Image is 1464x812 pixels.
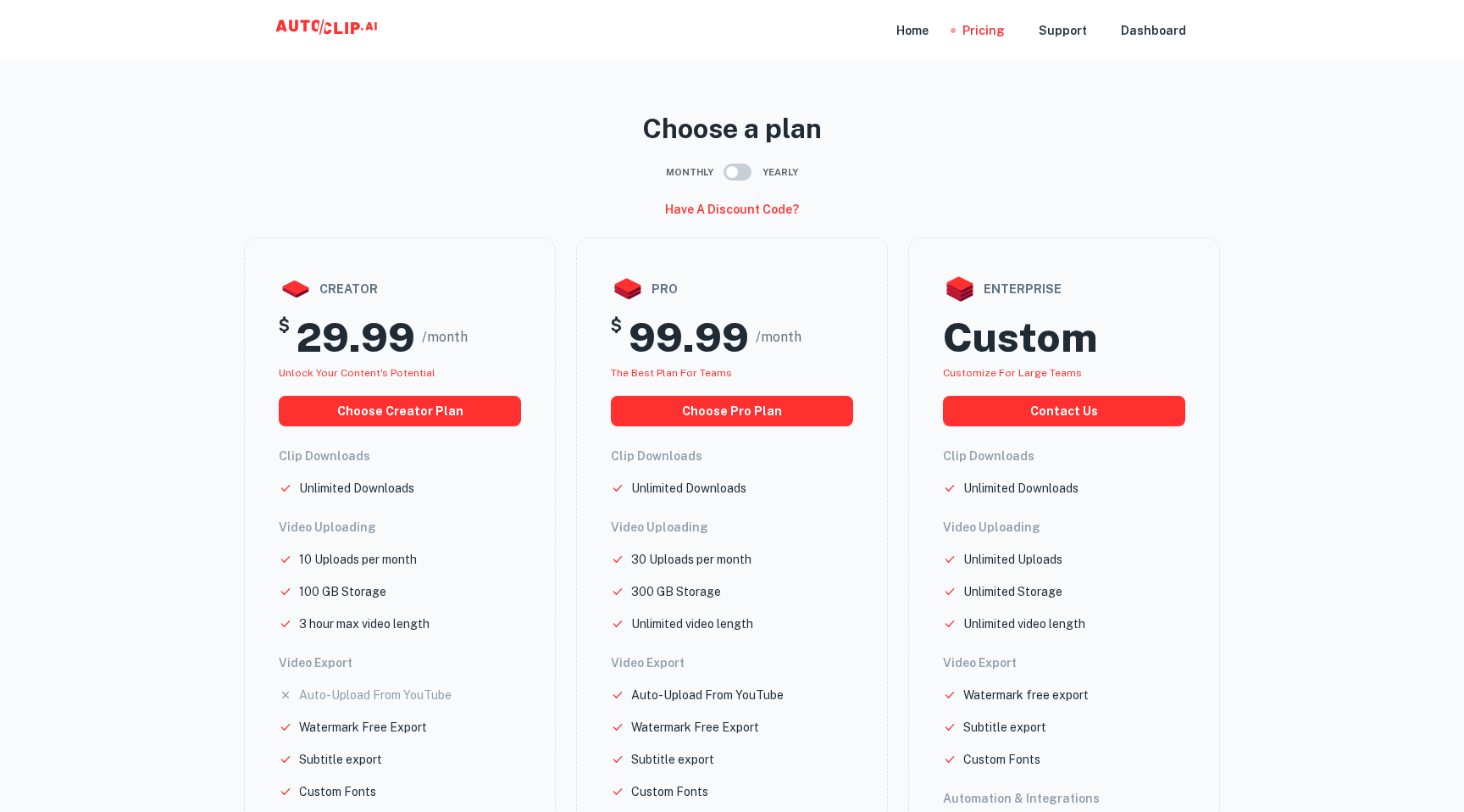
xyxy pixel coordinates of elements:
[422,327,468,348] span: /month
[611,518,853,537] h6: Video Uploading
[299,582,386,601] p: 100 GB Storage
[963,582,1062,601] p: Unlimited Storage
[963,686,1089,704] p: Watermark free export
[279,367,435,379] span: Unlock your Content's potential
[943,518,1185,537] h6: Video Uploading
[963,750,1040,769] p: Custom Fonts
[631,479,746,498] p: Unlimited Downloads
[299,782,376,801] p: Custom Fonts
[299,615,430,633] p: 3 hour max video length
[279,447,521,465] h6: Clip Downloads
[762,165,798,180] span: Yearly
[299,479,414,498] p: Unlimited Downloads
[756,327,801,348] span: /month
[629,313,749,362] h2: 99.99
[963,615,1085,633] p: Unlimited video length
[943,447,1185,465] h6: Clip Downloads
[665,200,799,219] h6: Have a discount code?
[299,750,382,769] p: Subtitle export
[279,653,521,672] h6: Video Export
[299,718,427,737] p: Watermark Free Export
[631,615,753,633] p: Unlimited video length
[279,518,521,537] h6: Video Uploading
[943,789,1185,808] h6: Automation & Integrations
[631,718,759,737] p: Watermark Free Export
[611,396,853,426] button: choose pro plan
[943,367,1082,379] span: Customize for large teams
[611,367,732,379] span: The best plan for teams
[963,479,1079,498] p: Unlimited Downloads
[963,550,1062,569] p: Unlimited Uploads
[611,313,622,362] h5: $
[943,396,1185,426] button: Contact us
[943,653,1185,672] h6: Video Export
[611,272,853,306] div: pro
[666,165,713,180] span: Monthly
[963,718,1046,737] p: Subtitle export
[943,313,1097,362] h2: Custom
[279,313,290,362] h5: $
[658,195,806,224] button: Have a discount code?
[631,550,751,569] p: 30 Uploads per month
[611,447,853,465] h6: Clip Downloads
[631,750,714,769] p: Subtitle export
[279,396,521,426] button: choose creator plan
[299,686,452,704] p: Auto-Upload From YouTube
[297,313,415,362] h2: 29.99
[631,582,721,601] p: 300 GB Storage
[611,653,853,672] h6: Video Export
[631,686,784,704] p: Auto-Upload From YouTube
[943,272,1185,306] div: enterprise
[299,550,417,569] p: 10 Uploads per month
[244,108,1220,149] p: Choose a plan
[279,272,521,306] div: creator
[631,782,708,801] p: Custom Fonts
